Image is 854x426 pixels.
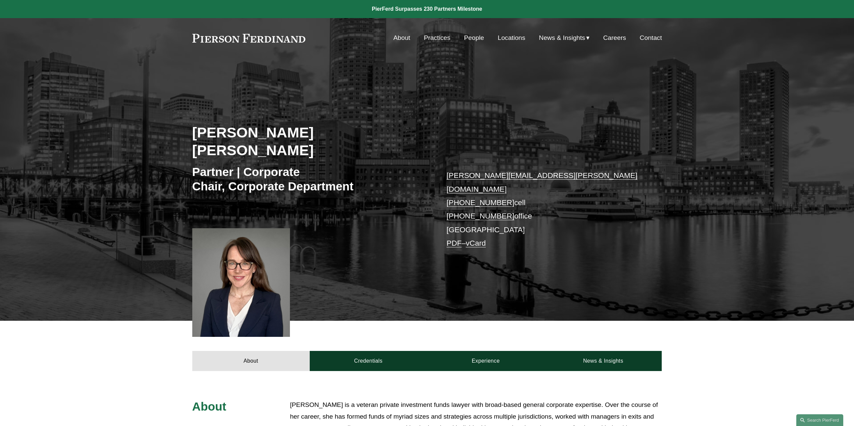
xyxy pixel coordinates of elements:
h2: [PERSON_NAME] [PERSON_NAME] [192,124,427,159]
a: [PHONE_NUMBER] [447,198,514,207]
a: Contact [640,32,662,44]
a: [PHONE_NUMBER] [447,212,514,220]
a: News & Insights [544,351,662,371]
a: PDF [447,239,462,247]
a: folder dropdown [539,32,590,44]
a: Practices [424,32,450,44]
a: [PERSON_NAME][EMAIL_ADDRESS][PERSON_NAME][DOMAIN_NAME] [447,171,638,193]
a: About [393,32,410,44]
a: Experience [427,351,545,371]
a: People [464,32,484,44]
span: About [192,400,227,413]
h3: Partner | Corporate Chair, Corporate Department [192,165,427,194]
a: Locations [498,32,525,44]
a: Credentials [310,351,427,371]
a: Search this site [796,414,843,426]
span: News & Insights [539,32,585,44]
a: Careers [603,32,626,44]
p: cell office [GEOGRAPHIC_DATA] – [447,169,642,250]
a: About [192,351,310,371]
a: vCard [466,239,486,247]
